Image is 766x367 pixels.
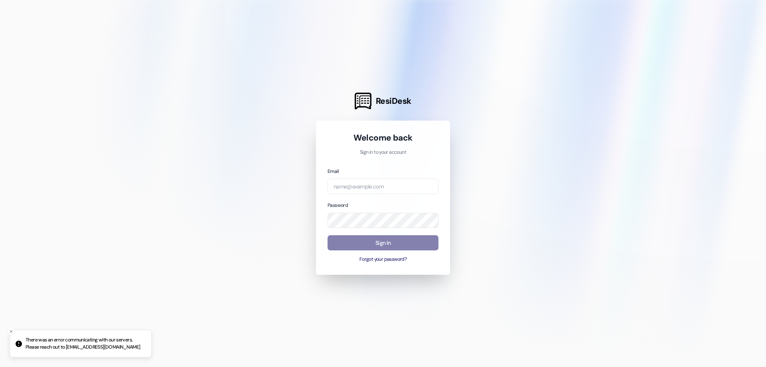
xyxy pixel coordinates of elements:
h1: Welcome back [328,132,438,143]
button: Forgot your password? [328,256,438,263]
input: name@example.com [328,179,438,194]
img: ResiDesk Logo [355,93,371,109]
span: ResiDesk [376,95,411,107]
label: Password [328,202,348,208]
p: Sign in to your account [328,149,438,156]
button: Close toast [7,327,15,335]
label: Email [328,168,339,175]
button: Sign In [328,235,438,251]
p: There was an error communicating with our servers. Please reach out to [EMAIL_ADDRESS][DOMAIN_NAME] [26,337,145,351]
